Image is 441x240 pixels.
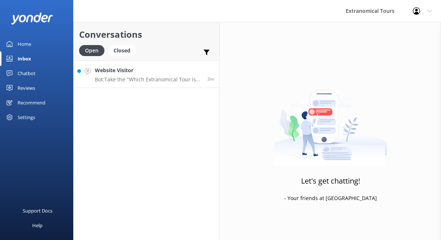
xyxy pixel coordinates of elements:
div: Support Docs [23,203,52,218]
img: yonder-white-logo.png [11,12,53,25]
h4: Website Visitor [95,66,202,74]
div: Open [79,45,104,56]
p: - Your friends at [GEOGRAPHIC_DATA] [284,194,377,202]
div: Settings [18,110,35,125]
h2: Conversations [79,27,214,41]
div: Inbox [18,51,31,66]
div: Closed [108,45,136,56]
div: Recommend [18,95,45,110]
div: Chatbot [18,66,36,81]
a: Website VisitorBot:Take the "Which Extranomical Tour is Right for Me?" quiz [URL][DOMAIN_NAME] .3m [74,60,219,88]
img: artwork of a man stealing a conversation from at giant smartphone [274,74,387,166]
div: Home [18,37,31,51]
a: Open [79,46,108,54]
p: Bot: Take the "Which Extranomical Tour is Right for Me?" quiz [URL][DOMAIN_NAME] . [95,76,202,83]
a: Closed [108,46,140,54]
h3: Let's get chatting! [301,175,360,187]
div: Reviews [18,81,35,95]
span: Sep 06 2025 07:53am (UTC -07:00) America/Tijuana [207,76,214,82]
div: Help [32,218,42,233]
